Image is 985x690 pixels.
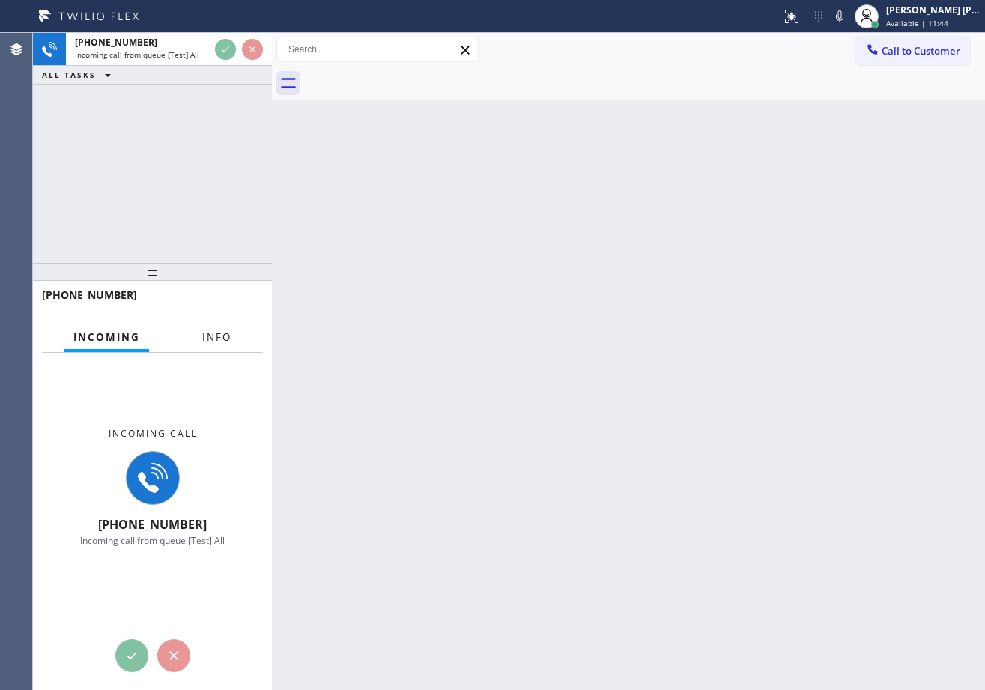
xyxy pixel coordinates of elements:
button: Accept [215,39,236,60]
button: ALL TASKS [33,66,126,84]
button: Reject [157,639,190,672]
span: Incoming [73,330,140,344]
span: Available | 11:44 [886,18,948,28]
span: ALL TASKS [42,70,96,80]
span: Incoming call [109,427,197,440]
button: Info [193,323,240,352]
span: [PHONE_NUMBER] [98,516,207,533]
span: Info [202,330,231,344]
button: Incoming [64,323,149,352]
button: Reject [242,39,263,60]
button: Accept [115,639,148,672]
div: [PERSON_NAME] [PERSON_NAME] Dahil [886,4,981,16]
button: Mute [829,6,850,27]
span: Incoming call from queue [Test] All [75,49,199,60]
input: Search [277,37,478,61]
span: [PHONE_NUMBER] [42,288,137,302]
span: Call to Customer [882,44,960,58]
button: Call to Customer [855,37,970,65]
span: Incoming call from queue [Test] All [80,534,225,547]
span: [PHONE_NUMBER] [75,36,157,49]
